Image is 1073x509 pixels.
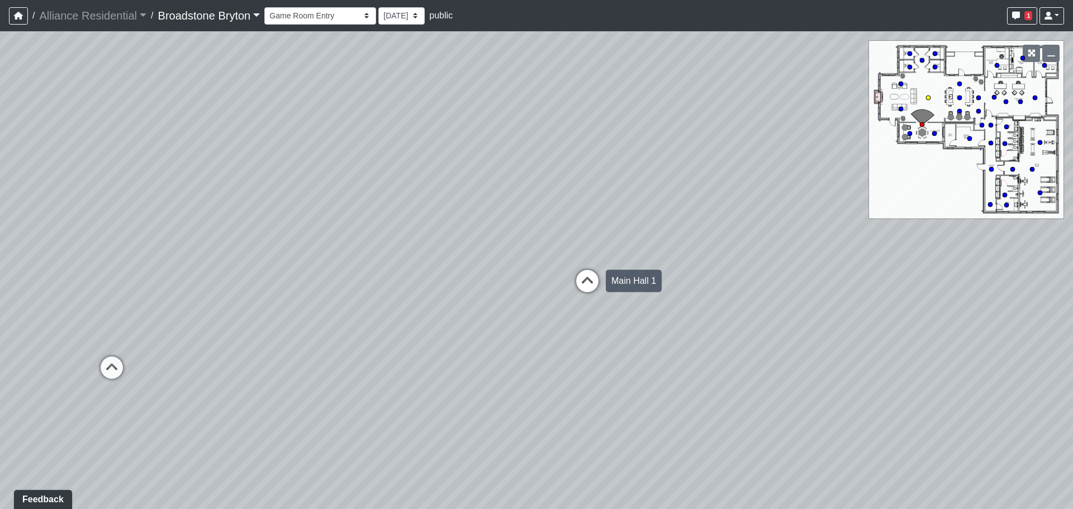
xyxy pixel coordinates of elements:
iframe: Ybug feedback widget [8,487,74,509]
span: / [28,4,39,27]
a: Broadstone Bryton [158,4,260,27]
a: Alliance Residential [39,4,146,27]
span: public [429,11,453,20]
div: Main Hall 1 [606,270,662,292]
span: / [146,4,158,27]
span: 1 [1024,11,1032,20]
button: 1 [1007,7,1037,25]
